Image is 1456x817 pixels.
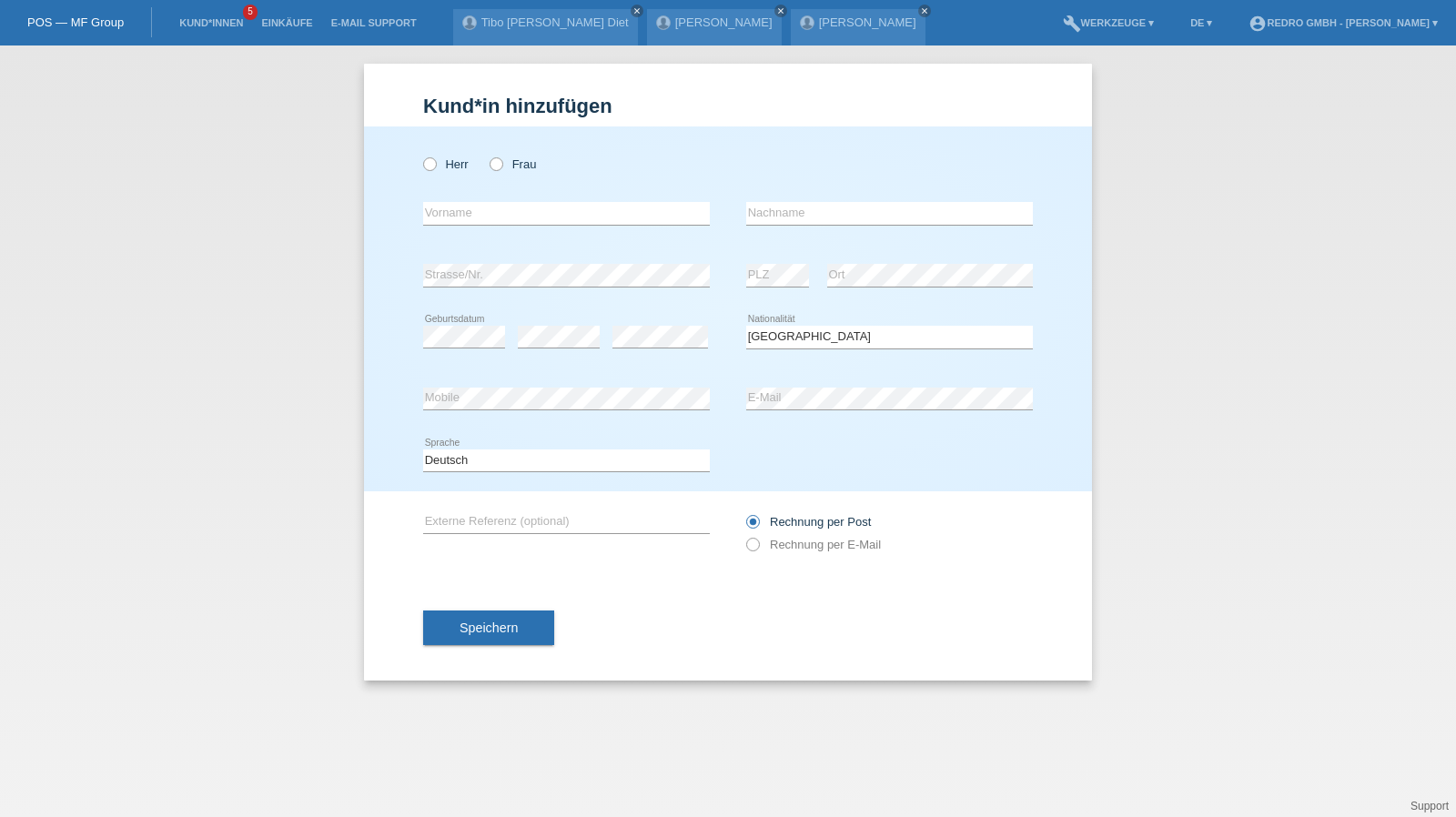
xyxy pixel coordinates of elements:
[774,5,787,17] a: close
[1410,800,1449,812] a: Support
[252,17,321,28] a: Einkäufe
[1239,17,1447,28] a: account_circleRedro GmbH - [PERSON_NAME] ▾
[920,6,929,15] i: close
[746,515,871,529] label: Rechnung per Post
[481,15,629,29] a: Tibo [PERSON_NAME] Diet
[632,6,642,15] i: close
[27,15,124,29] a: POS — MF Group
[675,15,773,29] a: [PERSON_NAME]
[819,15,916,29] a: [PERSON_NAME]
[322,17,426,28] a: E-Mail Support
[1063,15,1081,33] i: build
[490,157,536,171] label: Frau
[1249,15,1267,33] i: account_circle
[243,5,258,20] span: 5
[423,157,435,169] input: Herr
[423,610,554,645] button: Speichern
[1054,17,1164,28] a: buildWerkzeuge ▾
[1181,17,1221,28] a: DE ▾
[423,157,469,171] label: Herr
[490,157,501,169] input: Frau
[746,515,758,538] input: Rechnung per Post
[918,5,931,17] a: close
[746,538,881,551] label: Rechnung per E-Mail
[746,538,758,560] input: Rechnung per E-Mail
[776,6,785,15] i: close
[631,5,643,17] a: close
[460,620,518,635] span: Speichern
[423,95,1033,117] h1: Kund*in hinzufügen
[170,17,252,28] a: Kund*innen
